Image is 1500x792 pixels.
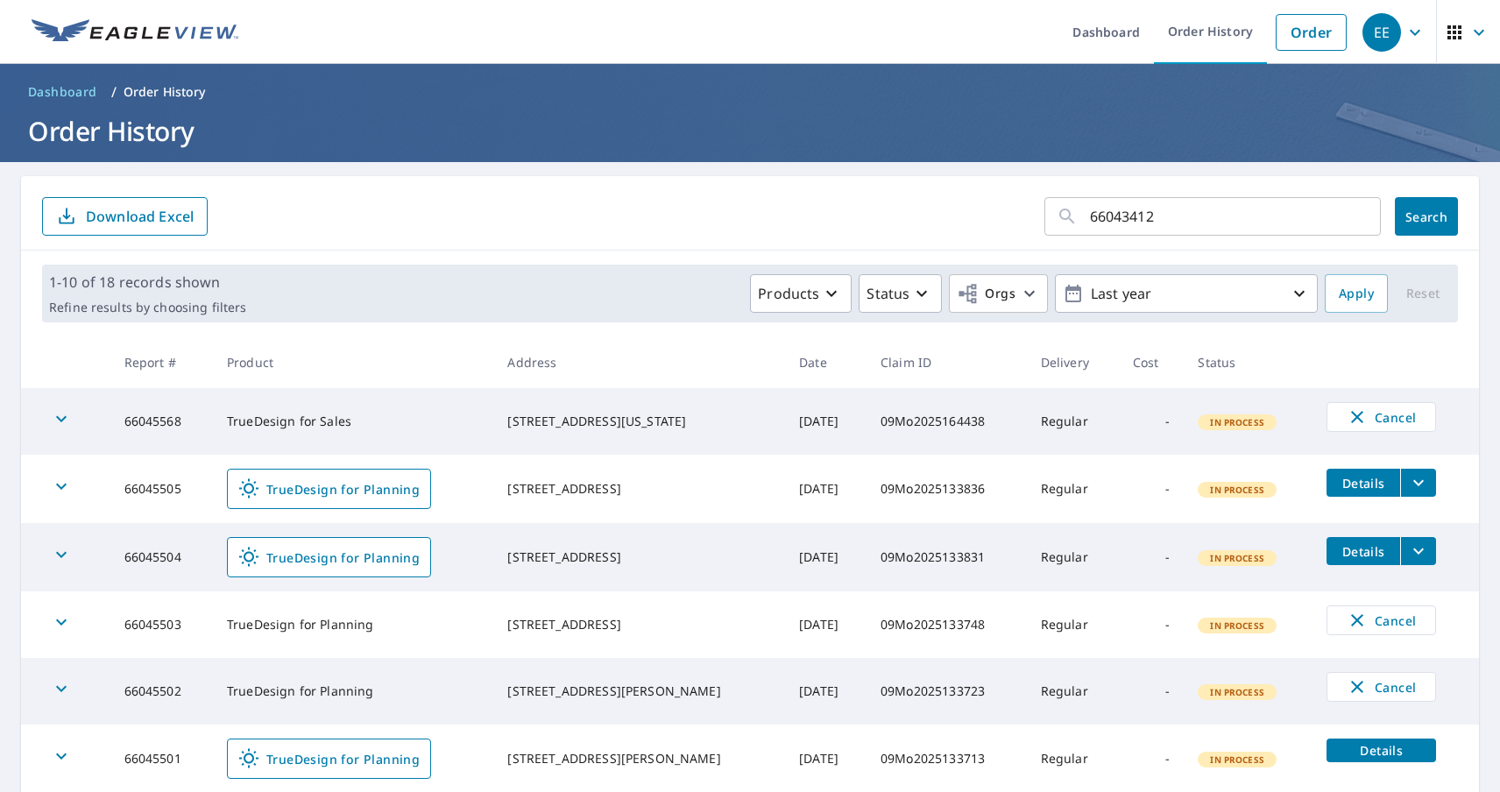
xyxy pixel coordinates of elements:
[507,616,771,633] div: [STREET_ADDRESS]
[957,283,1015,305] span: Orgs
[1345,676,1418,697] span: Cancel
[110,388,213,455] td: 66045568
[785,523,867,591] td: [DATE]
[1400,537,1436,565] button: filesDropdownBtn-66045504
[1199,686,1275,698] span: In Process
[21,113,1479,149] h1: Order History
[21,78,104,106] a: Dashboard
[124,83,206,101] p: Order History
[1119,658,1184,725] td: -
[750,274,852,313] button: Products
[32,19,238,46] img: EV Logo
[507,480,771,498] div: [STREET_ADDRESS]
[227,739,431,779] a: TrueDesign for Planning
[1362,13,1401,52] div: EE
[867,336,1027,388] th: Claim ID
[1027,336,1119,388] th: Delivery
[1119,336,1184,388] th: Cost
[86,207,194,226] p: Download Excel
[1327,739,1436,762] button: detailsBtn-66045501
[213,388,493,455] td: TrueDesign for Sales
[1199,753,1275,766] span: In Process
[1199,552,1275,564] span: In Process
[1027,455,1119,523] td: Regular
[1409,209,1444,225] span: Search
[785,455,867,523] td: [DATE]
[227,537,431,577] a: TrueDesign for Planning
[785,591,867,658] td: [DATE]
[238,748,420,769] span: TrueDesign for Planning
[1327,605,1436,635] button: Cancel
[507,413,771,430] div: [STREET_ADDRESS][US_STATE]
[1337,475,1390,491] span: Details
[1199,484,1275,496] span: In Process
[1327,672,1436,702] button: Cancel
[1400,469,1436,497] button: filesDropdownBtn-66045505
[1199,619,1275,632] span: In Process
[1327,537,1400,565] button: detailsBtn-66045504
[1090,192,1381,241] input: Address, Report #, Claim ID, etc.
[111,81,117,103] li: /
[507,750,771,767] div: [STREET_ADDRESS][PERSON_NAME]
[1027,523,1119,591] td: Regular
[110,455,213,523] td: 66045505
[227,469,431,509] a: TrueDesign for Planning
[213,336,493,388] th: Product
[867,658,1027,725] td: 09Mo2025133723
[867,523,1027,591] td: 09Mo2025133831
[1055,274,1318,313] button: Last year
[49,272,246,293] p: 1-10 of 18 records shown
[1199,416,1275,428] span: In Process
[1276,14,1347,51] a: Order
[1119,388,1184,455] td: -
[110,336,213,388] th: Report #
[949,274,1048,313] button: Orgs
[1084,279,1289,309] p: Last year
[758,283,819,304] p: Products
[213,658,493,725] td: TrueDesign for Planning
[49,300,246,315] p: Refine results by choosing filters
[507,682,771,700] div: [STREET_ADDRESS][PERSON_NAME]
[42,197,208,236] button: Download Excel
[1119,523,1184,591] td: -
[1327,469,1400,497] button: detailsBtn-66045505
[867,455,1027,523] td: 09Mo2025133836
[1337,742,1426,759] span: Details
[1327,402,1436,432] button: Cancel
[1345,407,1418,428] span: Cancel
[867,388,1027,455] td: 09Mo2025164438
[238,478,420,499] span: TrueDesign for Planning
[1027,388,1119,455] td: Regular
[213,591,493,658] td: TrueDesign for Planning
[785,388,867,455] td: [DATE]
[507,548,771,566] div: [STREET_ADDRESS]
[1345,610,1418,631] span: Cancel
[867,283,909,304] p: Status
[1119,455,1184,523] td: -
[493,336,785,388] th: Address
[1339,283,1374,305] span: Apply
[1027,658,1119,725] td: Regular
[110,591,213,658] td: 66045503
[1027,591,1119,658] td: Regular
[1325,274,1388,313] button: Apply
[785,658,867,725] td: [DATE]
[859,274,942,313] button: Status
[1395,197,1458,236] button: Search
[21,78,1479,106] nav: breadcrumb
[110,523,213,591] td: 66045504
[1184,336,1312,388] th: Status
[110,658,213,725] td: 66045502
[785,336,867,388] th: Date
[28,83,97,101] span: Dashboard
[238,547,420,568] span: TrueDesign for Planning
[1119,591,1184,658] td: -
[867,591,1027,658] td: 09Mo2025133748
[1337,543,1390,560] span: Details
